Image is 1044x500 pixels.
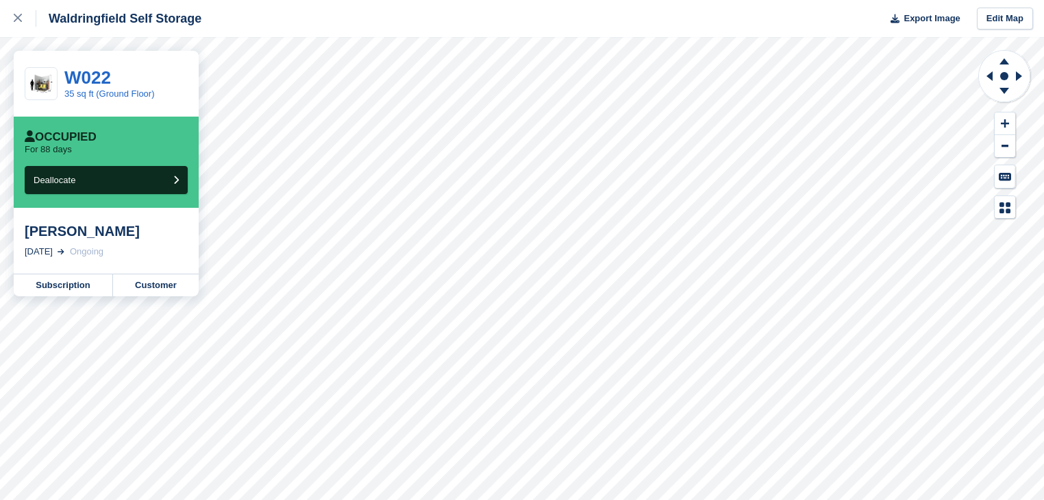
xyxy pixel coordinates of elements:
img: arrow-right-light-icn-cde0832a797a2874e46488d9cf13f60e5c3a73dbe684e267c42b8395dfbc2abf.svg [58,249,64,254]
a: Subscription [14,274,113,296]
img: 35-sqft-unit.jpg [25,72,57,96]
a: Edit Map [977,8,1033,30]
div: Occupied [25,130,97,144]
button: Export Image [882,8,960,30]
div: [PERSON_NAME] [25,223,188,239]
div: [DATE] [25,245,53,259]
button: Zoom Out [995,135,1015,158]
span: Deallocate [34,175,75,185]
a: 35 sq ft (Ground Floor) [64,88,155,99]
div: Waldringfield Self Storage [36,10,201,27]
button: Keyboard Shortcuts [995,165,1015,188]
a: W022 [64,67,111,88]
button: Deallocate [25,166,188,194]
button: Zoom In [995,112,1015,135]
button: Map Legend [995,196,1015,219]
div: Ongoing [70,245,103,259]
a: Customer [113,274,199,296]
p: For 88 days [25,144,72,155]
span: Export Image [904,12,960,25]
